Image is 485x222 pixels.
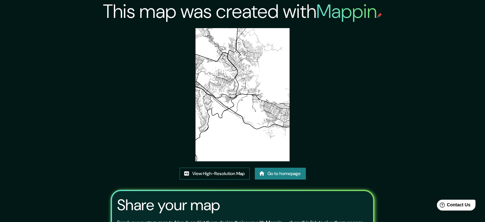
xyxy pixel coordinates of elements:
a: Go to homepage [255,168,306,180]
img: created-map [195,28,290,161]
a: View High-Resolution Map [180,168,250,180]
iframe: Help widget launcher [428,197,478,215]
img: mappin-pin [377,13,382,18]
h3: Share your map [117,196,220,214]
